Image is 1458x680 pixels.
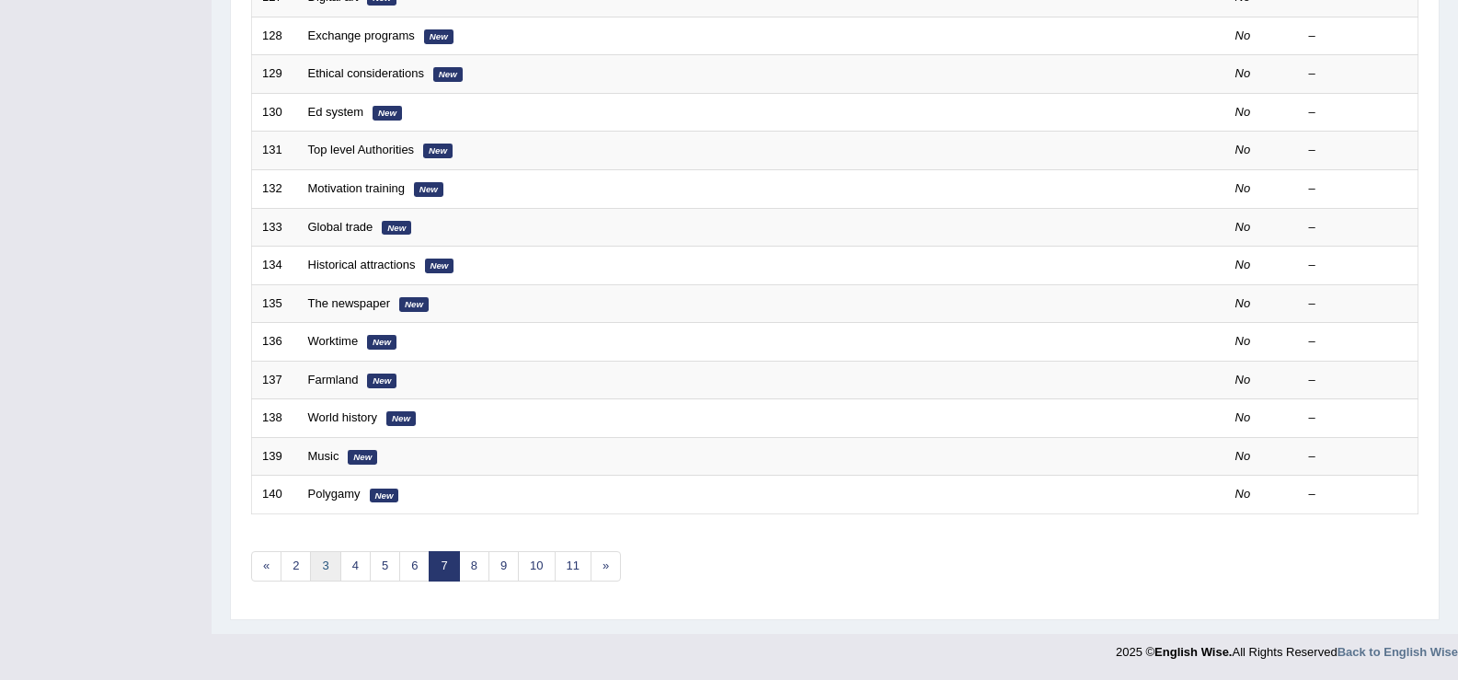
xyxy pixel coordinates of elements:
[367,374,396,388] em: New
[425,259,454,273] em: New
[373,106,402,121] em: New
[308,220,373,234] a: Global trade
[252,284,298,323] td: 135
[1309,219,1408,236] div: –
[367,335,396,350] em: New
[1235,296,1251,310] em: No
[1235,29,1251,42] em: No
[308,334,359,348] a: Worktime
[414,182,443,197] em: New
[1235,143,1251,156] em: No
[308,66,424,80] a: Ethical considerations
[252,247,298,285] td: 134
[555,551,591,582] a: 11
[252,55,298,94] td: 129
[308,487,361,501] a: Polygamy
[488,551,519,582] a: 9
[252,169,298,208] td: 132
[348,450,377,465] em: New
[252,437,298,476] td: 139
[252,361,298,399] td: 137
[252,93,298,132] td: 130
[423,144,453,158] em: New
[308,410,378,424] a: World history
[1116,634,1458,661] div: 2025 © All Rights Reserved
[308,181,406,195] a: Motivation training
[1309,409,1408,427] div: –
[1309,104,1408,121] div: –
[252,323,298,362] td: 136
[252,17,298,55] td: 128
[281,551,311,582] a: 2
[1154,645,1232,659] strong: English Wise.
[1235,449,1251,463] em: No
[429,551,459,582] a: 7
[1235,410,1251,424] em: No
[1235,373,1251,386] em: No
[252,476,298,514] td: 140
[433,67,463,82] em: New
[1235,105,1251,119] em: No
[308,258,416,271] a: Historical attractions
[251,551,281,582] a: «
[252,208,298,247] td: 133
[1309,257,1408,274] div: –
[1309,486,1408,503] div: –
[310,551,340,582] a: 3
[1309,180,1408,198] div: –
[1235,181,1251,195] em: No
[1309,295,1408,313] div: –
[1309,448,1408,466] div: –
[370,489,399,503] em: New
[382,221,411,236] em: New
[308,296,391,310] a: The newspaper
[370,551,400,582] a: 5
[1235,66,1251,80] em: No
[252,132,298,170] td: 131
[1309,372,1408,389] div: –
[1235,487,1251,501] em: No
[340,551,371,582] a: 4
[308,373,359,386] a: Farmland
[591,551,621,582] a: »
[1309,142,1408,159] div: –
[308,29,415,42] a: Exchange programs
[399,551,430,582] a: 6
[424,29,453,44] em: New
[1309,333,1408,351] div: –
[1309,65,1408,83] div: –
[386,411,416,426] em: New
[459,551,489,582] a: 8
[308,449,339,463] a: Music
[518,551,555,582] a: 10
[399,297,429,312] em: New
[308,143,415,156] a: Top level Authorities
[1235,334,1251,348] em: No
[308,105,364,119] a: Ed system
[252,399,298,438] td: 138
[1337,645,1458,659] a: Back to English Wise
[1235,258,1251,271] em: No
[1235,220,1251,234] em: No
[1309,28,1408,45] div: –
